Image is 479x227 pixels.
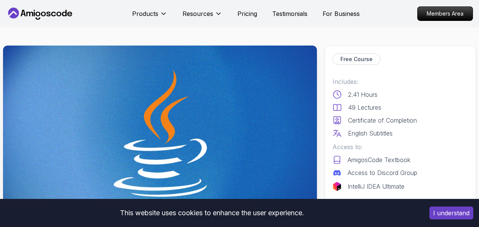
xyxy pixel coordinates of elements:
[348,168,417,177] p: Access to Discord Group
[348,182,404,191] p: IntelliJ IDEA Ultimate
[237,9,257,18] a: Pricing
[132,9,167,24] button: Products
[417,6,473,21] a: Members Area
[348,90,378,99] p: 2.41 Hours
[348,103,381,112] p: 49 Lectures
[323,9,360,18] a: For Business
[340,55,373,63] p: Free Course
[183,9,222,24] button: Resources
[3,46,317,222] img: java-for-beginners_thumbnail
[429,207,473,219] button: Accept cookies
[332,182,342,191] img: jetbrains logo
[348,116,417,125] p: Certificate of Completion
[332,77,468,86] p: Includes:
[6,205,418,221] div: This website uses cookies to enhance the user experience.
[132,9,158,18] p: Products
[348,129,393,138] p: English Subtitles
[272,9,307,18] a: Testimonials
[348,155,410,164] p: AmigosCode Textbook
[418,7,473,20] p: Members Area
[183,9,213,18] p: Resources
[332,142,468,151] p: Access to:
